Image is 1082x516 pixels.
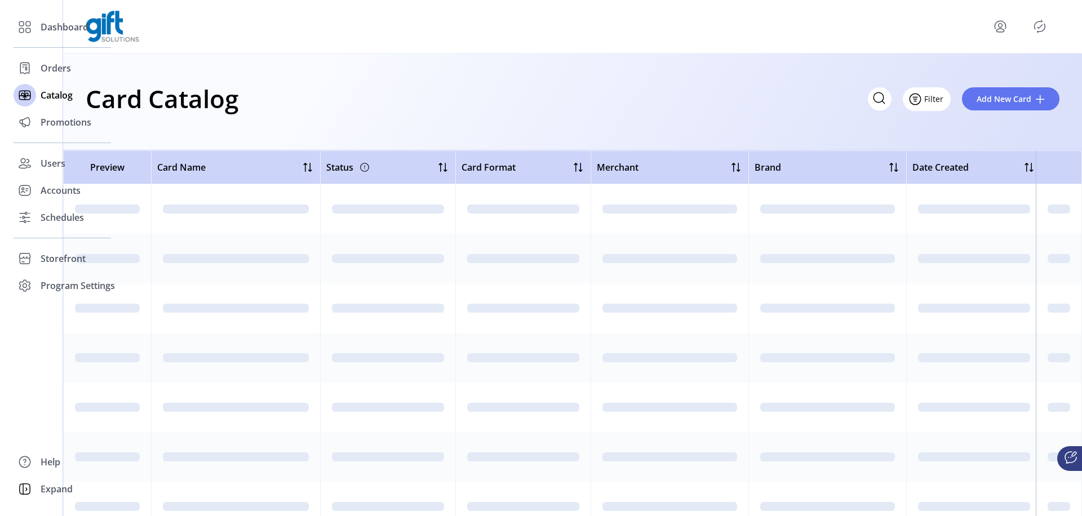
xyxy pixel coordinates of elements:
span: Add New Card [977,93,1031,105]
h1: Card Catalog [86,79,238,118]
span: Program Settings [41,279,115,292]
button: menu [991,17,1009,35]
span: Dashboard [41,20,88,34]
span: Date Created [912,161,969,174]
span: Merchant [597,161,638,174]
button: Add New Card [962,87,1059,110]
span: Expand [41,482,73,496]
input: Search [868,87,892,111]
button: Filter Button [903,87,951,111]
span: Brand [755,161,781,174]
span: Schedules [41,211,84,224]
button: Publisher Panel [1031,17,1049,35]
span: Card Format [462,161,516,174]
div: Status [326,158,371,176]
img: logo [86,11,139,42]
span: Card Name [157,161,206,174]
span: Accounts [41,184,81,197]
span: Orders [41,61,71,75]
span: Help [41,455,60,469]
span: Filter [924,93,943,105]
span: Users [41,157,65,170]
span: Promotions [41,115,91,129]
span: Catalog [41,88,73,102]
span: Storefront [41,252,86,265]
